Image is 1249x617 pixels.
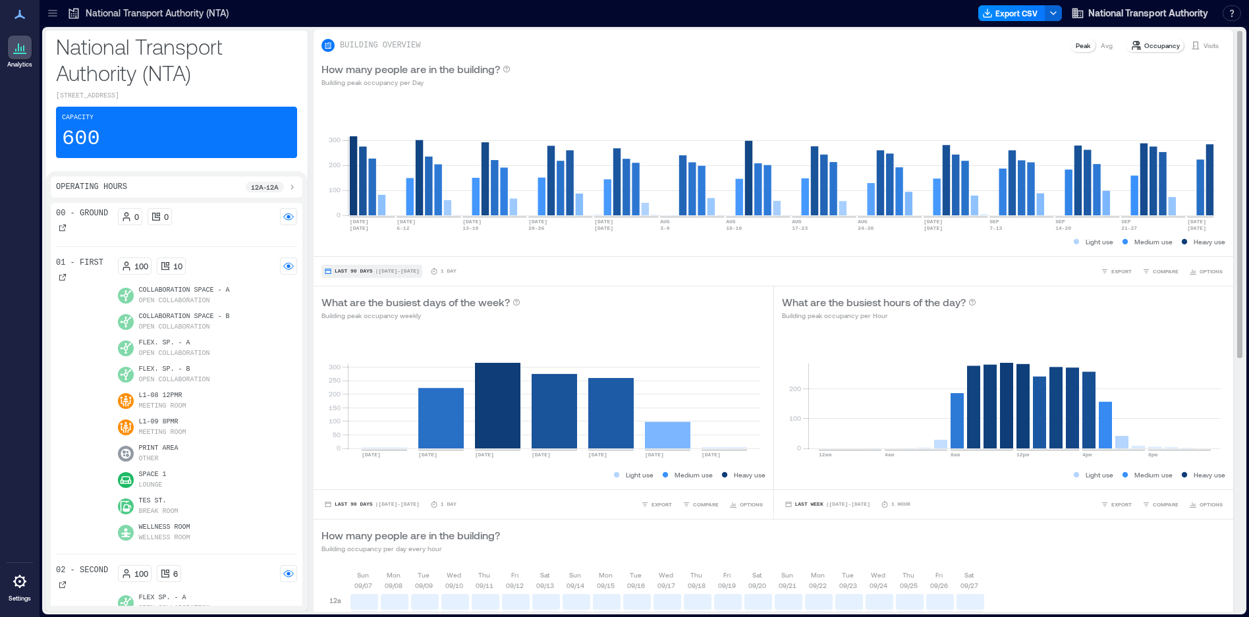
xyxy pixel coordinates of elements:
[839,580,857,591] p: 09/23
[726,219,736,225] text: AUG
[134,261,148,271] p: 100
[447,570,461,580] p: Wed
[418,570,430,580] p: Tue
[1194,469,1225,480] p: Heavy use
[597,580,615,591] p: 09/15
[321,543,500,554] p: Building occupancy per day every hour
[858,225,874,231] text: 24-30
[139,348,210,359] p: Open Collaboration
[329,417,341,425] tspan: 100
[782,498,873,511] button: Last Week |[DATE]-[DATE]
[1140,498,1181,511] button: COMPARE
[321,527,500,543] p: How many people are in the building?
[723,570,731,580] p: Fri
[56,182,127,192] p: Operating Hours
[56,257,103,268] p: 01 - First
[329,136,341,144] tspan: 300
[1204,40,1219,51] p: Visits
[134,211,139,222] p: 0
[1148,452,1158,458] text: 8pm
[1055,225,1071,231] text: 14-20
[139,593,210,603] p: Flex Sp. - A
[329,363,341,371] tspan: 300
[752,570,762,580] p: Sat
[789,414,800,422] tspan: 100
[630,570,642,580] p: Tue
[809,580,827,591] p: 09/22
[139,469,167,480] p: Space 1
[536,580,554,591] p: 09/13
[871,570,885,580] p: Wed
[594,225,613,231] text: [DATE]
[139,522,190,533] p: Wellness Room
[594,219,613,225] text: [DATE]
[726,225,742,231] text: 10-16
[902,570,914,580] p: Thu
[139,311,230,322] p: Collaboration Space - B
[7,61,32,68] p: Analytics
[989,225,1002,231] text: 7-13
[139,401,186,412] p: Meeting Room
[645,452,664,458] text: [DATE]
[675,469,713,480] p: Medium use
[1186,498,1225,511] button: OPTIONS
[56,208,108,219] p: 00 - Ground
[588,452,607,458] text: [DATE]
[935,570,943,580] p: Fri
[1016,452,1029,458] text: 12pm
[1098,265,1134,278] button: EXPORT
[627,580,645,591] p: 09/16
[1088,7,1208,20] span: National Transport Authority
[1082,452,1092,458] text: 4pm
[989,219,999,225] text: SEP
[789,385,800,392] tspan: 200
[657,580,675,591] p: 09/17
[1111,267,1132,275] span: EXPORT
[1187,225,1206,231] text: [DATE]
[329,595,341,606] p: 12a
[652,500,672,508] span: EXPORT
[1200,267,1223,275] span: OPTIONS
[1187,219,1206,225] text: [DATE]
[1067,3,1212,24] button: National Transport Authority
[891,500,910,508] p: 1 Hour
[1121,225,1137,231] text: 21-27
[139,496,179,506] p: Tes St.
[139,285,230,296] p: Collaboration Space - A
[475,452,494,458] text: [DATE]
[1098,498,1134,511] button: EXPORT
[858,219,868,225] text: AUG
[354,580,372,591] p: 09/07
[139,375,210,385] p: Open Collaboration
[139,533,190,543] p: Wellness Room
[1144,40,1180,51] p: Occupancy
[139,603,210,614] p: Open Collaboration
[4,566,36,606] a: Settings
[951,452,960,458] text: 8am
[1134,236,1173,247] p: Medium use
[567,580,584,591] p: 09/14
[397,219,416,225] text: [DATE]
[506,580,524,591] p: 09/12
[532,452,551,458] text: [DATE]
[781,570,793,580] p: Sun
[139,296,210,306] p: Open Collaboration
[56,33,297,86] p: National Transport Authority (NTA)
[1200,500,1223,508] span: OPTIONS
[350,225,369,231] text: [DATE]
[329,161,341,169] tspan: 200
[139,322,210,333] p: Open Collaboration
[569,570,581,580] p: Sun
[1086,469,1113,480] p: Light use
[528,225,544,231] text: 20-26
[478,570,490,580] p: Thu
[740,500,763,508] span: OPTIONS
[9,595,31,603] p: Settings
[329,390,341,398] tspan: 200
[1101,40,1113,51] p: Avg
[1076,40,1090,51] p: Peak
[329,404,341,412] tspan: 150
[321,294,510,310] p: What are the busiest days of the week?
[779,580,796,591] p: 09/21
[693,500,719,508] span: COMPARE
